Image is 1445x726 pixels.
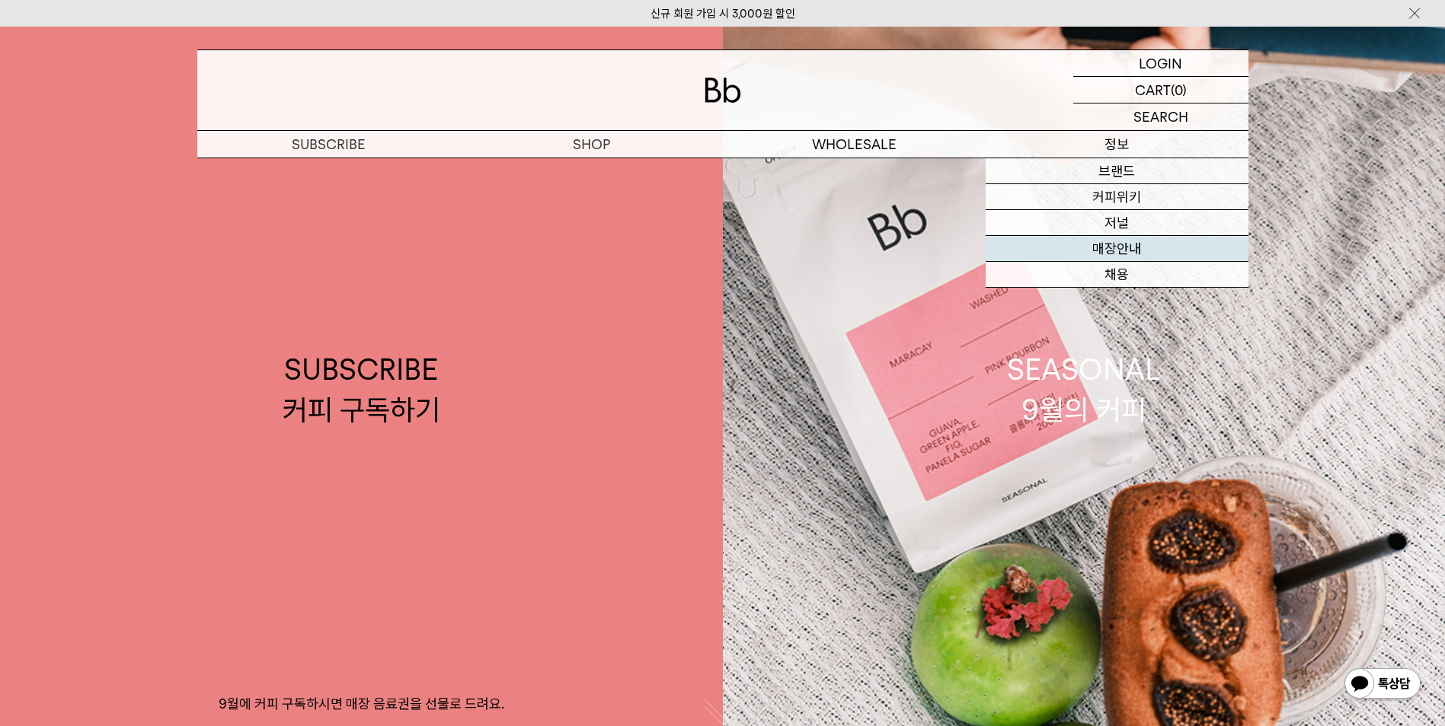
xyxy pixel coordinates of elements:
[197,131,460,158] a: SUBSCRIBE
[705,78,741,103] img: 로고
[723,131,986,158] p: WHOLESALE
[1171,77,1187,103] p: (0)
[1343,667,1422,703] img: 카카오톡 채널 1:1 채팅 버튼
[1135,77,1171,103] p: CART
[986,262,1248,288] a: 채용
[986,184,1248,210] a: 커피위키
[1073,50,1248,77] a: LOGIN
[1073,77,1248,103] a: CART (0)
[283,349,440,430] div: SUBSCRIBE 커피 구독하기
[986,158,1248,184] a: 브랜드
[986,236,1248,262] a: 매장안내
[460,131,723,158] a: SHOP
[986,210,1248,236] a: 저널
[1007,349,1161,430] div: SEASONAL 9월의 커피
[1133,103,1188,130] p: SEARCH
[1139,50,1182,76] p: LOGIN
[651,7,795,21] a: 신규 회원 가입 시 3,000원 할인
[986,131,1248,158] p: 정보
